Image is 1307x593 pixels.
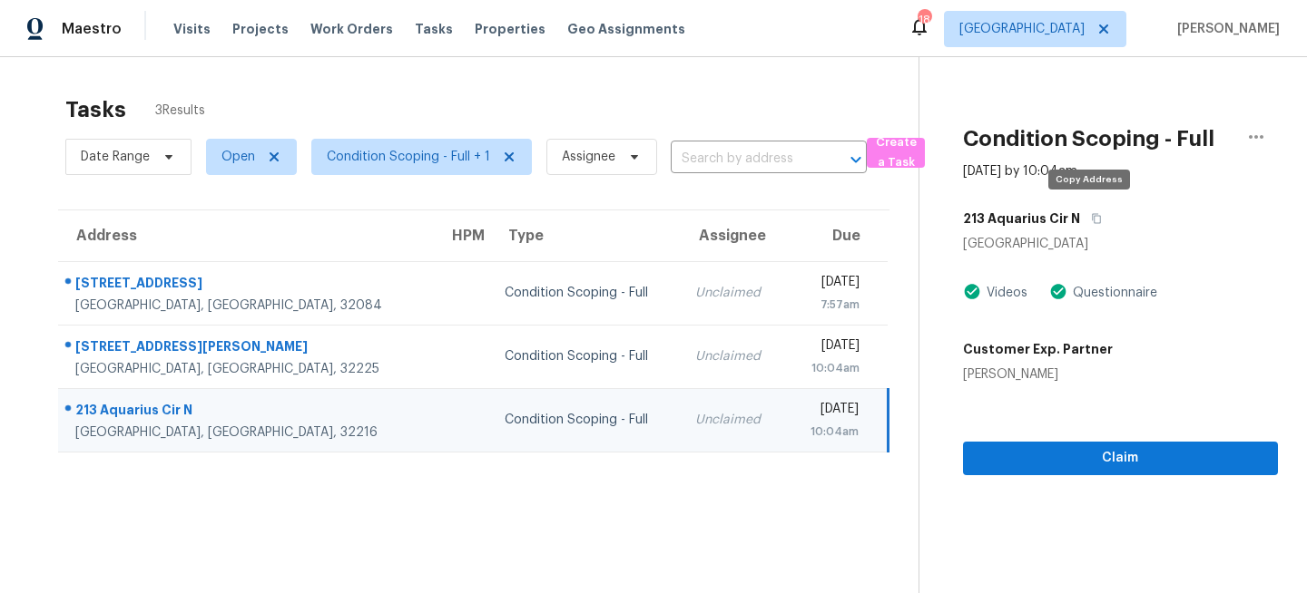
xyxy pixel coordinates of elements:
[981,284,1027,302] div: Videos
[490,210,682,261] th: Type
[695,347,771,365] div: Unclaimed
[671,145,816,173] input: Search by address
[75,423,419,442] div: [GEOGRAPHIC_DATA], [GEOGRAPHIC_DATA], 32216
[75,274,419,296] div: [STREET_ADDRESS]
[801,296,860,314] div: 7:57am
[505,347,667,365] div: Condition Scoping - Full
[415,23,453,35] span: Tasks
[978,447,1263,470] span: Claim
[786,210,889,261] th: Due
[963,162,1077,180] div: [DATE] by 10:04am
[58,210,434,261] th: Address
[959,20,1085,38] span: [GEOGRAPHIC_DATA]
[801,336,860,359] div: [DATE]
[173,20,211,38] span: Visits
[963,209,1080,228] h5: 213 Aquarius Cir N
[918,11,930,29] div: 18
[1067,284,1157,302] div: Questionnaire
[327,148,490,166] span: Condition Scoping - Full + 1
[963,365,1113,384] div: [PERSON_NAME]
[75,296,419,315] div: [GEOGRAPHIC_DATA], [GEOGRAPHIC_DATA], 32084
[75,337,419,360] div: [STREET_ADDRESS][PERSON_NAME]
[1170,20,1280,38] span: [PERSON_NAME]
[695,284,771,302] div: Unclaimed
[232,20,289,38] span: Projects
[562,148,615,166] span: Assignee
[867,138,925,168] button: Create a Task
[567,20,685,38] span: Geo Assignments
[963,340,1113,358] h5: Customer Exp. Partner
[75,360,419,378] div: [GEOGRAPHIC_DATA], [GEOGRAPHIC_DATA], 32225
[801,359,860,377] div: 10:04am
[505,284,667,302] div: Condition Scoping - Full
[505,411,667,429] div: Condition Scoping - Full
[65,101,126,119] h2: Tasks
[801,423,859,441] div: 10:04am
[801,400,859,423] div: [DATE]
[475,20,545,38] span: Properties
[801,273,860,296] div: [DATE]
[155,102,205,120] span: 3 Results
[81,148,150,166] span: Date Range
[963,442,1278,475] button: Claim
[876,132,916,174] span: Create a Task
[62,20,122,38] span: Maestro
[1049,282,1067,301] img: Artifact Present Icon
[843,147,869,172] button: Open
[221,148,255,166] span: Open
[963,282,981,301] img: Artifact Present Icon
[963,130,1214,148] h2: Condition Scoping - Full
[695,411,771,429] div: Unclaimed
[681,210,785,261] th: Assignee
[434,210,490,261] th: HPM
[75,401,419,423] div: 213 Aquarius Cir N
[310,20,393,38] span: Work Orders
[963,235,1278,253] div: [GEOGRAPHIC_DATA]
